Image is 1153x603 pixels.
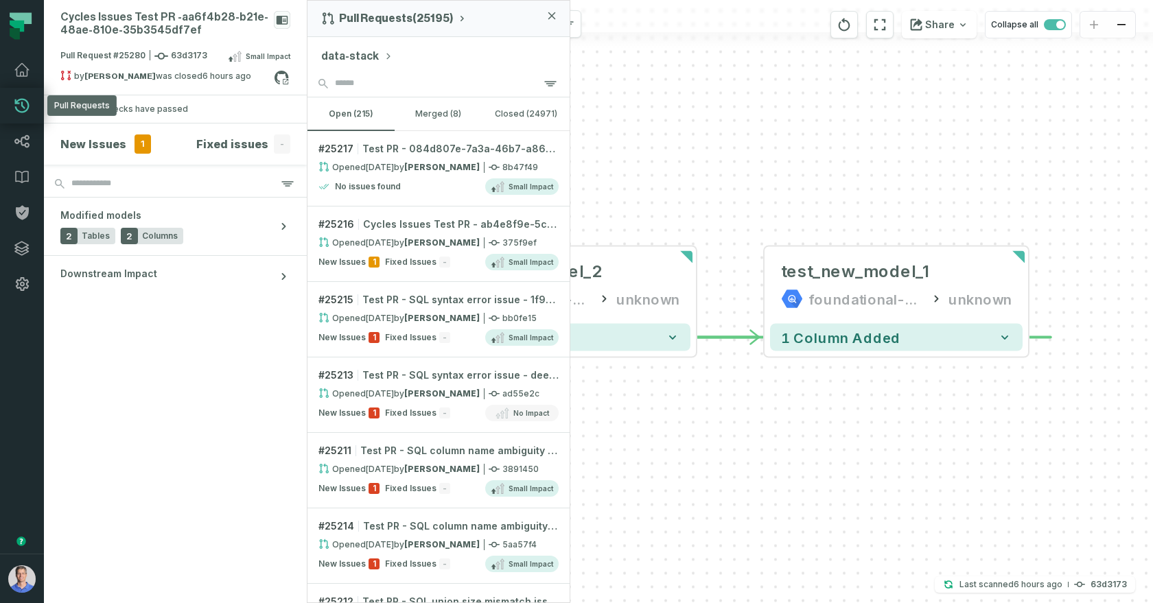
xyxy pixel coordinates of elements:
[60,209,141,222] span: Modified models
[335,181,401,192] h4: No issues found
[385,257,436,268] span: Fixed Issues
[202,71,251,81] relative-time: Sep 1, 2025, 1:09 AM GMT+3
[60,70,274,86] div: by was closed
[307,433,570,508] a: #25211Test PR - SQL column name ambiguity issue - 5065bacb-6271-4632-8cc7-e461f3f7bf14Opened[DATE...
[362,368,559,382] span: Test PR - SQL syntax error issue - deed7fcb-7497-407b-811b-9421dcd2ac78
[318,332,366,343] span: New Issues
[196,136,268,152] h4: Fixed issues
[362,142,559,156] div: Test PR - 084d807e-7a3a-46b7-a868-f23947e16c99
[366,539,394,549] relative-time: Aug 31, 2025, 5:31 AM GMT+3
[307,97,395,130] button: open (215)
[307,357,570,433] a: #25213Test PR - SQL syntax error issue - deed7fcb-7497-407b-811b-9421dcd2ac78Opened[DATE] 5:31:54...
[307,206,570,282] a: #25216Cycles Issues Test PR - ab4e8f9e-5c39-4347-9051-32ad03ba9b8fOpened[DATE] 5:31:56 AMby[PERSO...
[902,11,977,38] button: Share
[60,136,126,152] h4: New Issues
[142,230,178,241] span: Columns
[360,444,559,458] span: Test PR - SQL column name ambiguity issue - 5065bacb-6271-4632-8cc7-e461f3f7bf14
[439,558,450,569] span: -
[509,483,553,494] span: Small Impact
[318,217,559,231] div: # 25216
[948,288,1012,310] div: unknown
[307,508,570,584] a: #25214Test PR - SQL column name ambiguity issue - 44a816a0-f54d-4265-b4bf-718f6df2e598Opened[DATE...
[439,332,450,343] span: -
[318,463,480,475] div: Opened by
[60,134,290,154] button: New Issues1Fixed issues-
[318,388,559,399] div: ad55e2c
[84,72,156,80] strong: Omri Ildis (flow3d)
[47,95,117,116] div: Pull Requests
[395,97,482,130] button: merged (8)
[318,237,480,248] div: Opened by
[321,12,467,25] button: Pull Requests(25195)
[385,332,436,343] span: Fixed Issues
[246,51,290,62] span: Small Impact
[404,313,480,323] strong: Omri Ildis (flow3d)
[44,198,307,255] button: Modified models2Tables2Columns
[318,558,366,569] span: New Issues
[404,539,480,549] strong: Omri Ildis (flow3d)
[44,256,307,297] button: Downstream Impact
[15,535,27,547] div: Tooltip anchor
[366,313,394,323] relative-time: Aug 31, 2025, 5:31 AM GMT+3
[318,312,559,324] div: bb0fe15
[369,483,380,494] span: 1
[80,104,188,115] div: All CI Checks have passed
[121,228,138,244] span: 2
[363,519,559,533] span: Test PR - SQL column name ambiguity issue - 44a816a0-f54d-4265-b4bf-718f6df2e598
[60,267,157,281] span: Downstream Impact
[366,162,394,172] relative-time: Aug 31, 2025, 5:31 AM GMT+3
[8,565,36,593] img: avatar of Barak Forgoun
[959,578,1062,591] p: Last scanned
[272,69,290,86] a: View on github
[362,293,559,307] span: Test PR - SQL syntax error issue - 1f9d22dc-7d04-4e78-9064-cfe5d598fb33
[135,134,151,154] span: 1
[385,407,436,418] span: Fixed Issues
[369,257,380,268] span: 1
[318,407,366,418] span: New Issues
[616,288,679,310] div: unknown
[509,332,553,343] span: Small Impact
[509,181,553,192] span: Small Impact
[318,444,559,458] div: # 25211
[1014,579,1062,589] relative-time: Sep 1, 2025, 1:07 AM GMT+3
[482,97,570,130] button: closed (24971)
[385,483,436,494] span: Fixed Issues
[82,230,110,241] span: Tables
[318,312,480,324] div: Opened by
[318,519,559,533] div: # 25214
[1091,580,1127,589] h4: 63d3173
[439,407,450,418] span: -
[404,464,480,474] strong: Omri Ildis (flow3d)
[318,293,559,307] div: # 25215
[985,11,1072,38] button: Collapse all
[318,142,559,156] div: # 25217
[318,257,366,268] span: New Issues
[318,483,366,494] span: New Issues
[439,257,450,268] span: -
[321,48,393,64] button: data-stack
[509,558,553,569] span: Small Impact
[363,217,559,231] span: Cycles Issues Test PR - ab4e8f9e-5c39-4347-9051-32ad03ba9b8f
[509,257,553,268] span: Small Impact
[385,558,436,569] span: Fixed Issues
[318,161,480,173] div: Opened by
[366,237,394,248] relative-time: Aug 31, 2025, 5:31 AM GMT+3
[369,332,380,343] span: 1
[60,228,78,244] span: 2
[318,237,559,248] div: 375f9ef
[404,388,480,399] strong: Omri Ildis (flow3d)
[274,134,290,154] span: -
[369,407,380,418] span: 1
[60,49,207,63] span: Pull Request #25280 63d3173
[369,558,380,569] span: 1
[1108,12,1135,38] button: zoom out
[935,576,1135,593] button: Last scanned[DATE] 1:07:52 AM63d3173
[318,539,559,550] div: 5aa57f4
[808,288,924,310] div: foundational-data-stack
[318,463,559,475] div: 3891450
[318,161,559,173] div: 8b47f49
